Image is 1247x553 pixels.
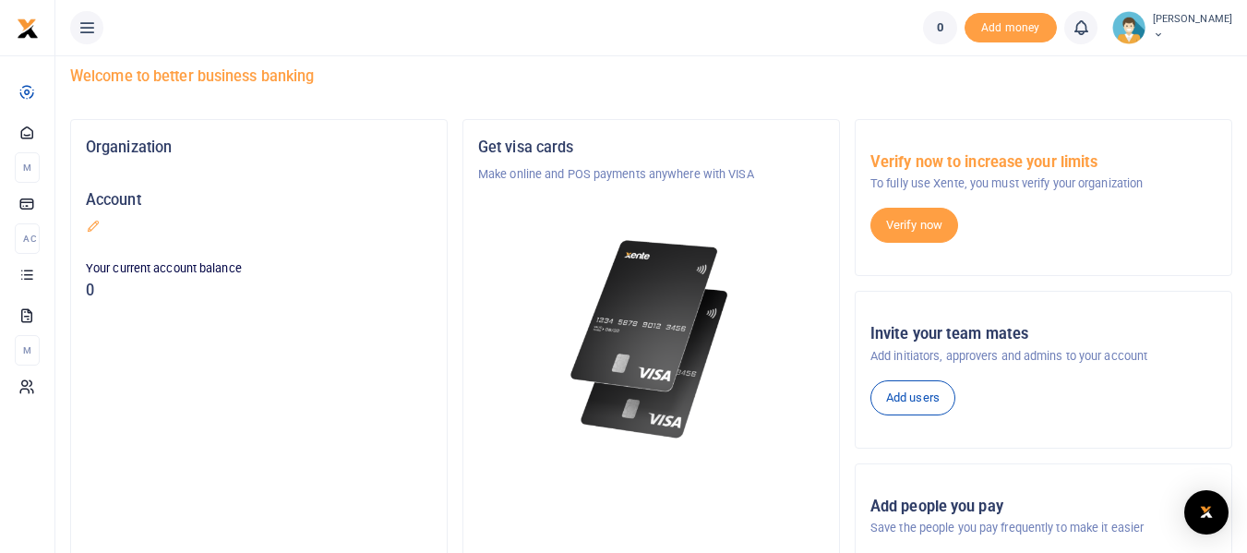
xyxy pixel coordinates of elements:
h5: Organization [86,138,432,157]
h5: 0 [86,282,432,300]
img: profile-user [1112,11,1145,44]
a: Add money [965,19,1057,33]
li: Ac [15,223,40,254]
img: logo-small [17,18,39,40]
div: Open Intercom Messenger [1184,490,1229,535]
a: Add users [870,380,955,415]
h5: Verify now to increase your limits [870,153,1217,172]
h5: Account [86,191,432,210]
li: Toup your wallet [965,13,1057,43]
h5: Invite your team mates [870,325,1217,343]
p: Save the people you pay frequently to make it easier [870,519,1217,537]
a: profile-user [PERSON_NAME] [1112,11,1232,44]
img: xente-_physical_cards.png [565,228,738,451]
h5: Get visa cards [478,138,824,157]
a: Verify now [870,208,958,243]
a: 0 [923,11,957,44]
p: To fully use Xente, you must verify your organization [870,174,1217,193]
li: M [15,335,40,366]
h5: Add people you pay [870,498,1217,516]
li: Wallet ballance [916,11,965,44]
p: Make online and POS payments anywhere with VISA [478,165,824,184]
p: Your current account balance [86,259,432,278]
li: M [15,152,40,183]
span: Add money [965,13,1057,43]
span: 0 [937,18,943,37]
a: logo-small logo-large logo-large [17,20,39,34]
small: [PERSON_NAME] [1153,12,1232,28]
h5: Welcome to better business banking [70,67,1232,86]
p: Add initiators, approvers and admins to your account [870,347,1217,366]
